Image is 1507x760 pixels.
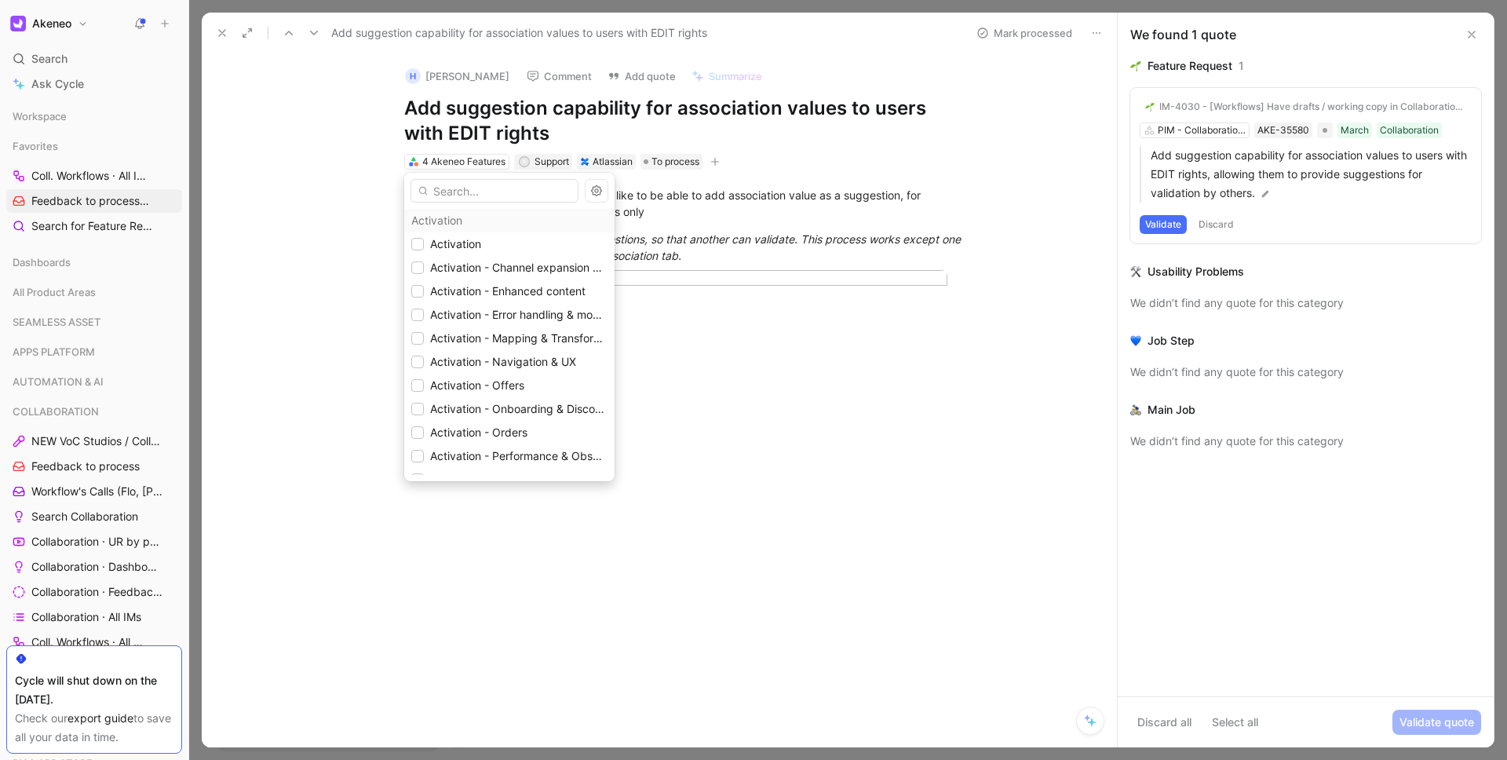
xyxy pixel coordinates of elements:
[430,378,524,392] span: Activation - Offers
[430,426,527,439] span: Activation - Orders
[430,355,576,368] span: Activation - Navigation & UX
[430,237,481,250] span: Activation
[430,284,586,298] span: Activation - Enhanced content
[430,308,631,321] span: Activation - Error handling & monitoring
[430,449,640,462] span: Activation - Performance & Observability
[411,179,578,203] input: Search...
[430,473,593,486] span: Activation - Product information
[430,402,618,415] span: Activation - Onboarding & Discovery
[430,261,642,274] span: Activation - Channel expansion & Factory
[430,331,628,345] span: Activation - Mapping & Transformation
